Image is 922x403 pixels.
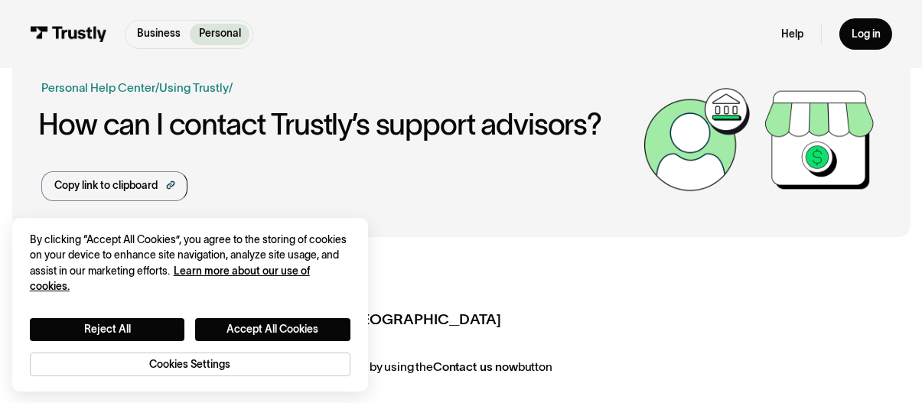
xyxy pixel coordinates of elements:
[54,178,158,193] div: Copy link to clipboard
[159,81,229,94] a: Using Trustly
[229,79,233,96] div: /
[30,232,350,294] div: By clicking “Accept All Cookies”, you agree to the storing of cookies on your device to enhance s...
[30,353,350,376] button: Cookies Settings
[155,79,159,96] div: /
[852,28,881,41] div: Log in
[195,318,350,340] button: Accept All Cookies
[12,218,368,392] div: Cookie banner
[30,232,350,376] div: Privacy
[190,24,249,45] a: Personal
[30,26,107,42] img: Trustly Logo
[41,79,155,96] a: Personal Help Center
[38,109,635,141] h1: How can I contact Trustly’s support advisors?
[433,360,518,373] strong: Contact us now
[137,26,181,41] p: Business
[129,24,190,45] a: Business
[781,28,803,41] a: Help
[199,26,241,41] p: Personal
[30,265,310,292] a: More information about your privacy, opens in a new tab
[839,18,892,50] a: Log in
[41,171,187,202] a: Copy link to clipboard
[30,318,185,340] button: Reject All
